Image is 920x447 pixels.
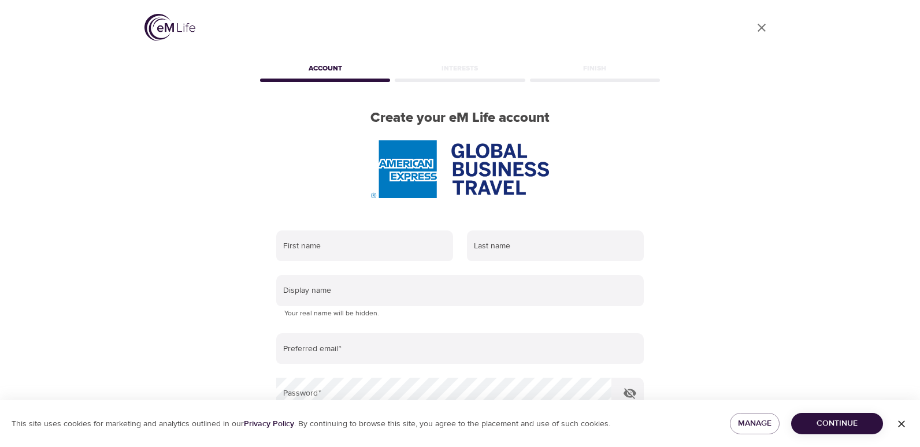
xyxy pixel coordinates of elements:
p: Your real name will be hidden. [284,308,636,319]
a: Privacy Policy [244,419,294,429]
button: Manage [730,413,780,434]
img: AmEx%20GBT%20logo.png [371,140,549,198]
span: Manage [739,416,771,431]
button: Continue [791,413,883,434]
h2: Create your eM Life account [258,110,662,126]
span: Continue [800,416,874,431]
img: logo [144,14,195,41]
a: close [748,14,776,42]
